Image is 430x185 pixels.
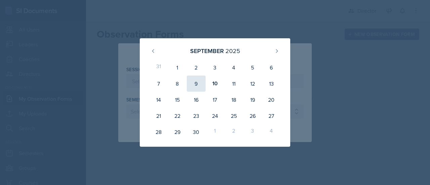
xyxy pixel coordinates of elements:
div: 31 [149,59,168,76]
div: 27 [262,108,281,124]
div: 12 [243,76,262,92]
div: 21 [149,108,168,124]
div: 9 [187,76,206,92]
div: 10 [206,76,224,92]
div: 22 [168,108,187,124]
div: 18 [224,92,243,108]
div: 29 [168,124,187,140]
div: 2 [187,59,206,76]
div: 19 [243,92,262,108]
div: 6 [262,59,281,76]
div: 17 [206,92,224,108]
div: 20 [262,92,281,108]
div: 16 [187,92,206,108]
div: 13 [262,76,281,92]
div: 7 [149,76,168,92]
div: 11 [224,76,243,92]
div: 14 [149,92,168,108]
div: 23 [187,108,206,124]
div: 26 [243,108,262,124]
div: 1 [206,124,224,140]
div: 1 [168,59,187,76]
div: 30 [187,124,206,140]
div: 5 [243,59,262,76]
div: 2025 [225,46,240,55]
div: 15 [168,92,187,108]
div: 3 [243,124,262,140]
div: 4 [224,59,243,76]
div: 2 [224,124,243,140]
div: 24 [206,108,224,124]
div: 8 [168,76,187,92]
div: 28 [149,124,168,140]
div: 25 [224,108,243,124]
div: 4 [262,124,281,140]
div: 3 [206,59,224,76]
div: September [190,46,224,55]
